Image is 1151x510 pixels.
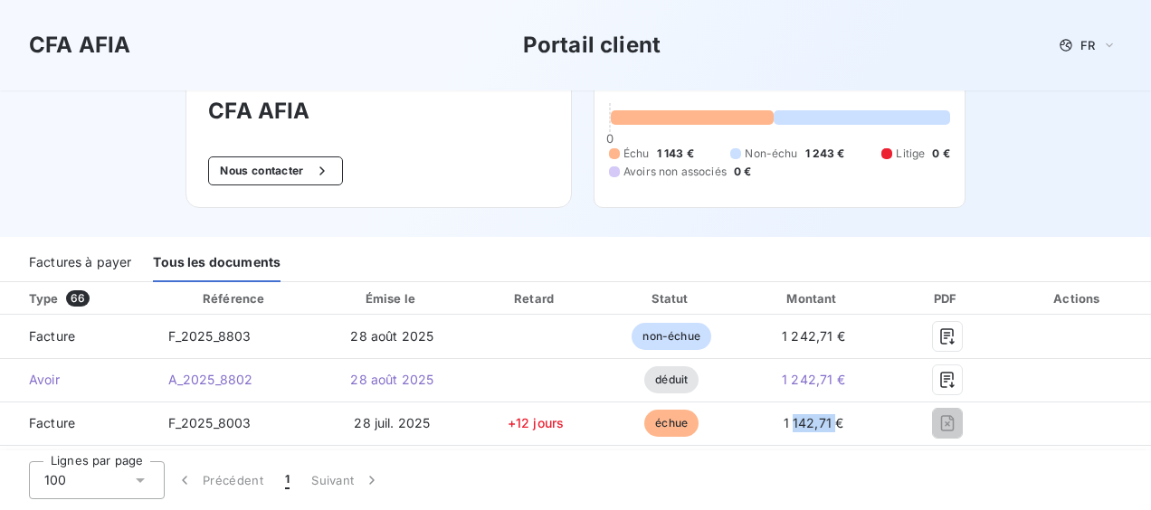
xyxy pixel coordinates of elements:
[632,323,710,350] span: non-échue
[784,415,844,430] span: 1 142,71 €
[932,146,949,162] span: 0 €
[657,146,694,162] span: 1 143 €
[14,327,139,345] span: Facture
[350,372,433,387] span: 28 août 2025
[208,156,342,185] button: Nous contacter
[44,471,66,489] span: 100
[508,415,564,430] span: +12 jours
[285,471,290,489] span: 1
[623,146,650,162] span: Échu
[321,289,463,307] div: Émise le
[623,164,727,180] span: Avoirs non associés
[644,366,699,393] span: déduit
[66,290,90,307] span: 66
[1080,38,1095,52] span: FR
[29,29,130,61] h3: CFA AFIA
[168,415,252,430] span: F_2025_8003
[203,291,264,306] div: Référence
[523,29,661,61] h3: Portail client
[1010,289,1147,307] div: Actions
[14,371,139,389] span: Avoir
[14,414,139,432] span: Facture
[350,328,433,344] span: 28 août 2025
[734,164,751,180] span: 0 €
[165,461,274,499] button: Précédent
[644,410,699,437] span: échue
[168,328,252,344] span: F_2025_8803
[606,131,614,146] span: 0
[892,289,1003,307] div: PDF
[274,461,300,499] button: 1
[471,289,601,307] div: Retard
[300,461,392,499] button: Suivant
[782,372,845,387] span: 1 242,71 €
[745,146,797,162] span: Non-échu
[29,244,131,282] div: Factures à payer
[168,372,253,387] span: A_2025_8802
[18,289,150,307] div: Type
[782,328,845,344] span: 1 242,71 €
[153,244,281,282] div: Tous les documents
[354,415,430,430] span: 28 juil. 2025
[896,146,925,162] span: Litige
[608,289,735,307] div: Statut
[208,95,549,127] h3: CFA AFIA
[742,289,884,307] div: Montant
[805,146,845,162] span: 1 243 €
